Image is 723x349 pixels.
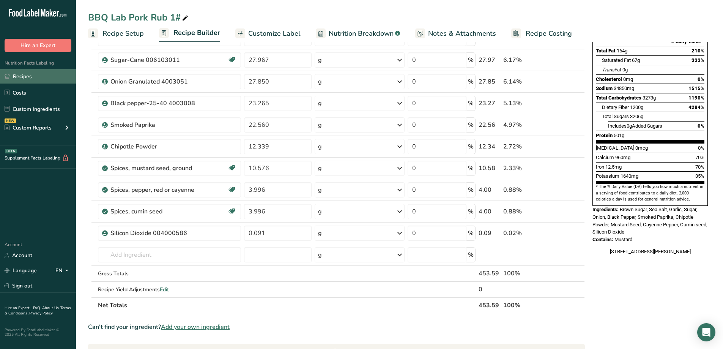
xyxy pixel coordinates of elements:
[160,286,169,293] span: Edit
[596,48,616,54] span: Total Fat
[503,207,549,216] div: 0.88%
[479,164,500,173] div: 10.58
[511,25,572,42] a: Recipe Costing
[503,185,549,194] div: 0.88%
[635,145,648,151] span: 0mcg
[614,133,624,138] span: 501g
[88,322,585,332] div: Can't find your ingredient?
[102,28,144,39] span: Recipe Setup
[318,229,322,238] div: g
[479,55,500,65] div: 27.97
[479,229,500,238] div: 0.09
[596,133,613,138] span: Protein
[110,99,205,108] div: Black pepper-25-40 4003008
[602,104,629,110] span: Dietary Fiber
[596,155,614,160] span: Calcium
[248,28,301,39] span: Customize Label
[503,55,549,65] div: 6.17%
[42,305,60,311] a: About Us .
[98,286,241,294] div: Recipe Yield Adjustments
[698,76,704,82] span: 0%
[96,297,477,313] th: Net Totals
[614,85,634,91] span: 34850mg
[503,229,549,238] div: 0.02%
[615,155,630,160] span: 960mg
[98,247,241,262] input: Add Ingredient
[318,77,322,86] div: g
[695,155,704,160] span: 70%
[318,120,322,129] div: g
[479,207,500,216] div: 4.00
[617,48,627,54] span: 164g
[623,76,633,82] span: 0mg
[479,142,500,151] div: 12.34
[592,248,708,256] div: [STREET_ADDRESS][PERSON_NAME]
[110,164,205,173] div: Spices, mustard seed, ground
[479,285,500,294] div: 0
[592,207,619,212] span: Ingredients:
[318,99,322,108] div: g
[605,164,622,170] span: 12.5mg
[698,123,704,129] span: 0%
[5,149,17,153] div: BETA
[630,104,643,110] span: 1200g
[5,328,71,337] div: Powered By FoodLabelMaker © 2025 All Rights Reserved
[318,164,322,173] div: g
[608,123,662,129] span: Includes Added Sugars
[479,99,500,108] div: 23.27
[55,266,71,275] div: EN
[695,173,704,179] span: 35%
[503,142,549,151] div: 2.72%
[5,305,32,311] a: Hire an Expert .
[602,57,631,63] span: Saturated Fat
[479,269,500,278] div: 453.59
[5,118,16,123] div: NEW
[33,305,42,311] a: FAQ .
[477,297,502,313] th: 453.59
[697,323,715,341] div: Open Intercom Messenger
[318,250,322,259] div: g
[688,85,704,91] span: 1515%
[622,67,628,73] span: 0g
[110,229,205,238] div: Silicon Dioxide 004000586
[316,25,400,42] a: Nutrition Breakdown
[643,95,656,101] span: 3273g
[621,173,638,179] span: 1640mg
[503,164,549,173] div: 2.33%
[318,55,322,65] div: g
[592,237,613,242] span: Contains:
[5,305,71,316] a: Terms & Conditions .
[602,67,621,73] span: Fat
[5,39,71,52] button: Hire an Expert
[173,28,220,38] span: Recipe Builder
[691,57,704,63] span: 333%
[502,297,550,313] th: 100%
[88,11,190,24] div: BBQ Lab Pork Rub 1#
[159,24,220,43] a: Recipe Builder
[29,311,53,316] a: Privacy Policy
[235,25,301,42] a: Customize Label
[596,145,634,151] span: [MEDICAL_DATA]
[614,237,632,242] span: Mustard
[632,57,640,63] span: 67g
[479,185,500,194] div: 4.00
[596,76,622,82] span: Cholesterol
[596,95,641,101] span: Total Carbohydrates
[318,207,322,216] div: g
[88,25,144,42] a: Recipe Setup
[596,85,613,91] span: Sodium
[110,120,205,129] div: Smoked Paprika
[329,28,394,39] span: Nutrition Breakdown
[503,120,549,129] div: 4.97%
[479,120,500,129] div: 22.56
[630,114,643,119] span: 3206g
[161,322,230,332] span: Add your own ingredient
[110,77,205,86] div: Onion Granulated 4003051
[503,99,549,108] div: 5.13%
[691,48,704,54] span: 210%
[110,185,205,194] div: Spices, pepper, red or cayenne
[5,264,37,277] a: Language
[110,207,205,216] div: Spices, cumin seed
[479,77,500,86] div: 27.85
[688,95,704,101] span: 1190%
